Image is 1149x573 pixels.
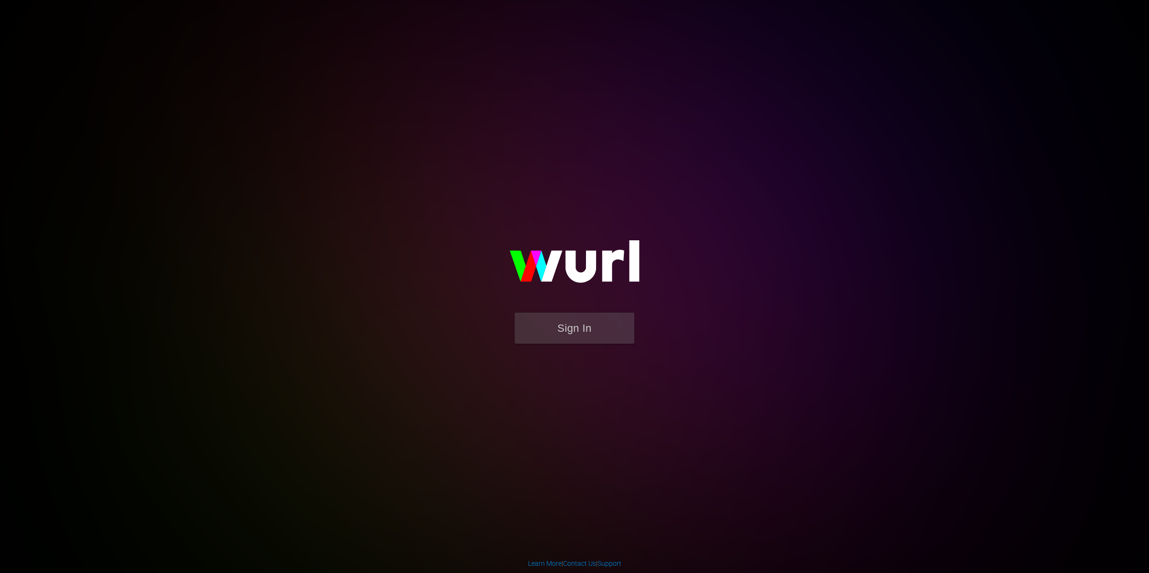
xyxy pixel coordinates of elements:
div: | | [528,559,621,568]
a: Learn More [528,560,562,567]
img: wurl-logo-on-black-223613ac3d8ba8fe6dc639794a292ebdb59501304c7dfd60c99c58986ef67473.svg [479,220,670,313]
a: Support [597,560,621,567]
button: Sign In [515,313,634,344]
a: Contact Us [563,560,596,567]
